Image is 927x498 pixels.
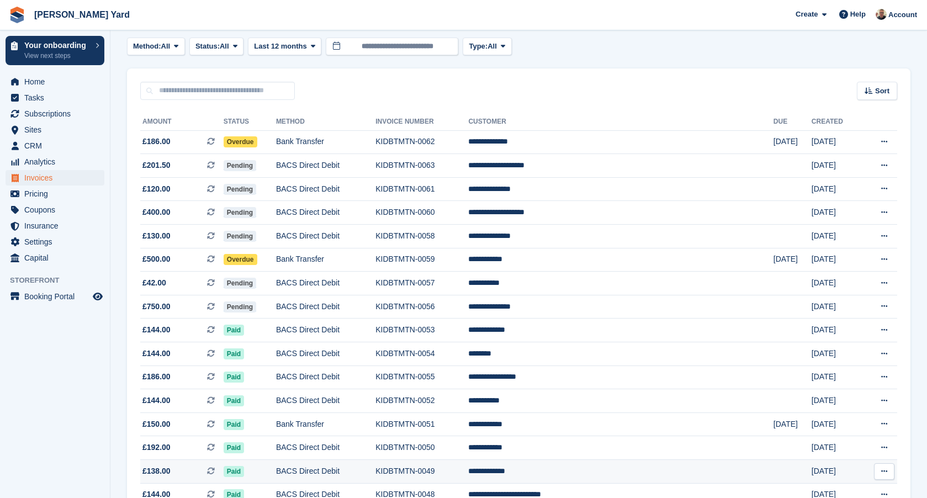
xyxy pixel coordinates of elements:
[142,465,171,477] span: £138.00
[10,275,110,286] span: Storefront
[276,365,375,389] td: BACS Direct Debit
[276,154,375,178] td: BACS Direct Debit
[375,295,468,319] td: KIDBTMTN-0056
[375,436,468,460] td: KIDBTMTN-0050
[812,130,861,154] td: [DATE]
[6,122,104,137] a: menu
[254,41,306,52] span: Last 12 months
[6,234,104,250] a: menu
[142,395,171,406] span: £144.00
[142,301,171,312] span: £750.00
[276,412,375,436] td: Bank Transfer
[224,113,276,131] th: Status
[224,231,256,242] span: Pending
[469,41,488,52] span: Type:
[142,348,171,359] span: £144.00
[812,272,861,295] td: [DATE]
[375,130,468,154] td: KIDBTMTN-0062
[812,389,861,413] td: [DATE]
[375,342,468,366] td: KIDBTMTN-0054
[6,36,104,65] a: Your onboarding View next steps
[24,202,91,218] span: Coupons
[142,418,171,430] span: £150.00
[140,113,224,131] th: Amount
[195,41,220,52] span: Status:
[375,177,468,201] td: KIDBTMTN-0061
[142,371,171,383] span: £186.00
[276,113,375,131] th: Method
[375,412,468,436] td: KIDBTMTN-0051
[24,122,91,137] span: Sites
[375,248,468,272] td: KIDBTMTN-0059
[24,41,90,49] p: Your onboarding
[488,41,497,52] span: All
[224,348,244,359] span: Paid
[276,272,375,295] td: BACS Direct Debit
[6,202,104,218] a: menu
[142,230,171,242] span: £130.00
[91,290,104,303] a: Preview store
[6,186,104,202] a: menu
[24,74,91,89] span: Home
[224,207,256,218] span: Pending
[876,9,887,20] img: Si Allen
[6,289,104,304] a: menu
[375,113,468,131] th: Invoice Number
[276,177,375,201] td: BACS Direct Debit
[24,289,91,304] span: Booking Portal
[6,170,104,186] a: menu
[812,342,861,366] td: [DATE]
[375,225,468,248] td: KIDBTMTN-0058
[224,466,244,477] span: Paid
[224,372,244,383] span: Paid
[189,38,243,56] button: Status: All
[468,113,773,131] th: Customer
[142,277,166,289] span: £42.00
[276,342,375,366] td: BACS Direct Debit
[774,248,812,272] td: [DATE]
[9,7,25,23] img: stora-icon-8386f47178a22dfd0bd8f6a31ec36ba5ce8667c1dd55bd0f319d3a0aa187defe.svg
[463,38,511,56] button: Type: All
[812,460,861,484] td: [DATE]
[6,154,104,169] a: menu
[224,301,256,312] span: Pending
[6,74,104,89] a: menu
[220,41,229,52] span: All
[30,6,134,24] a: [PERSON_NAME] Yard
[812,412,861,436] td: [DATE]
[375,389,468,413] td: KIDBTMTN-0052
[142,136,171,147] span: £186.00
[224,184,256,195] span: Pending
[812,295,861,319] td: [DATE]
[24,218,91,234] span: Insurance
[774,130,812,154] td: [DATE]
[375,460,468,484] td: KIDBTMTN-0049
[812,436,861,460] td: [DATE]
[142,183,171,195] span: £120.00
[24,138,91,153] span: CRM
[774,113,812,131] th: Due
[276,460,375,484] td: BACS Direct Debit
[142,324,171,336] span: £144.00
[224,160,256,171] span: Pending
[375,154,468,178] td: KIDBTMTN-0063
[375,201,468,225] td: KIDBTMTN-0060
[812,113,861,131] th: Created
[375,319,468,342] td: KIDBTMTN-0053
[224,278,256,289] span: Pending
[24,186,91,202] span: Pricing
[276,225,375,248] td: BACS Direct Debit
[224,254,257,265] span: Overdue
[24,154,91,169] span: Analytics
[142,442,171,453] span: £192.00
[276,248,375,272] td: Bank Transfer
[248,38,321,56] button: Last 12 months
[276,436,375,460] td: BACS Direct Debit
[224,442,244,453] span: Paid
[133,41,161,52] span: Method:
[224,325,244,336] span: Paid
[24,51,90,61] p: View next steps
[24,234,91,250] span: Settings
[888,9,917,20] span: Account
[24,106,91,121] span: Subscriptions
